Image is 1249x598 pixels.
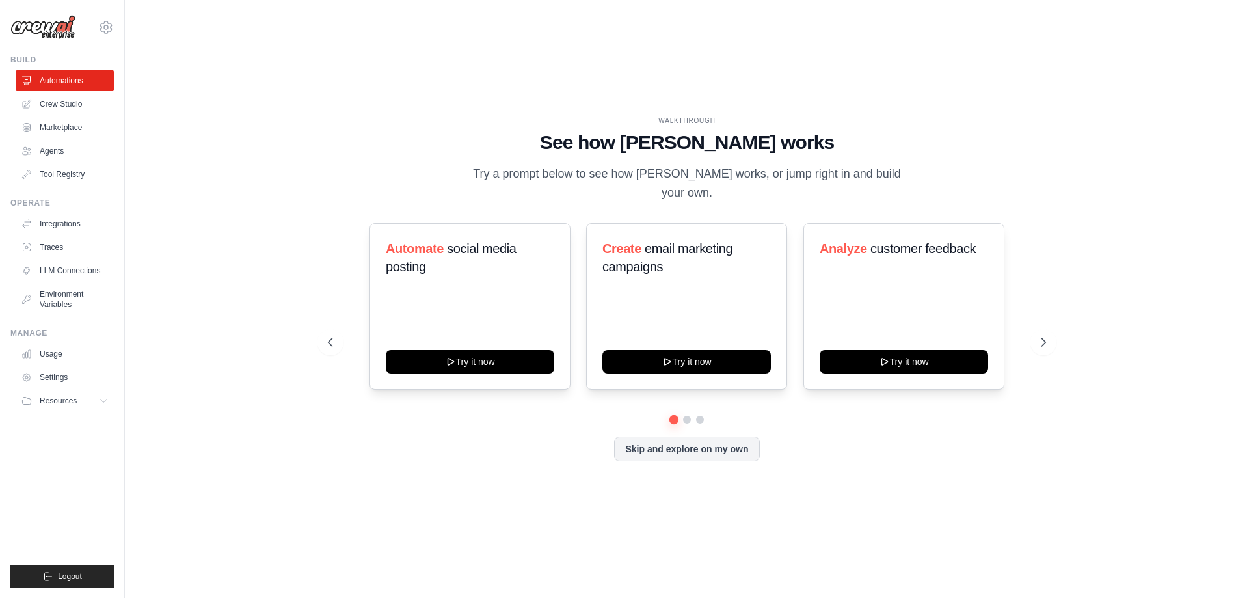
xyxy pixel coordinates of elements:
a: LLM Connections [16,260,114,281]
span: Resources [40,396,77,406]
span: customer feedback [870,241,976,256]
button: Try it now [386,350,554,374]
img: Logo [10,15,75,40]
a: Integrations [16,213,114,234]
a: Settings [16,367,114,388]
a: Agents [16,141,114,161]
button: Logout [10,565,114,588]
span: Logout [58,571,82,582]
a: Tool Registry [16,164,114,185]
button: Try it now [820,350,988,374]
a: Traces [16,237,114,258]
span: email marketing campaigns [602,241,732,274]
a: Usage [16,344,114,364]
p: Try a prompt below to see how [PERSON_NAME] works, or jump right in and build your own. [468,165,906,203]
span: Automate [386,241,444,256]
h1: See how [PERSON_NAME] works [328,131,1046,154]
button: Skip and explore on my own [614,437,759,461]
a: Crew Studio [16,94,114,115]
button: Resources [16,390,114,411]
div: Operate [10,198,114,208]
span: Analyze [820,241,867,256]
span: Create [602,241,641,256]
button: Try it now [602,350,771,374]
div: WALKTHROUGH [328,116,1046,126]
div: Build [10,55,114,65]
a: Automations [16,70,114,91]
div: Manage [10,328,114,338]
a: Marketplace [16,117,114,138]
a: Environment Variables [16,284,114,315]
span: social media posting [386,241,517,274]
